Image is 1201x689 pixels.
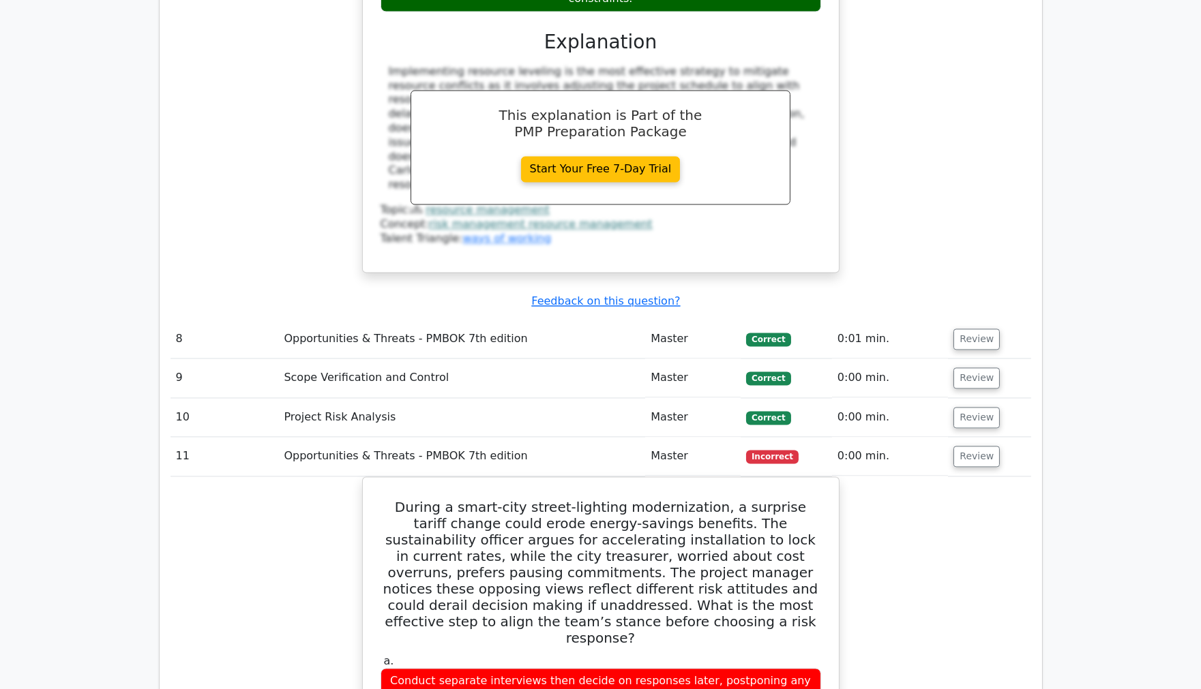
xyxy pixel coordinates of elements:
td: 0:00 min. [832,437,949,476]
td: Project Risk Analysis [278,398,645,437]
a: resource management [426,203,549,216]
span: Correct [746,333,790,346]
td: 0:00 min. [832,398,949,437]
td: 10 [170,398,279,437]
div: Topic: [381,203,821,217]
span: a. [384,654,394,667]
td: Scope Verification and Control [278,358,645,397]
button: Review [953,407,1000,428]
td: 11 [170,437,279,476]
span: Correct [746,411,790,425]
td: 8 [170,320,279,358]
td: 9 [170,358,279,397]
td: Master [645,437,741,476]
button: Review [953,328,1000,350]
div: Talent Triangle: [381,203,821,245]
button: Review [953,367,1000,388]
div: Implementing resource leveling is the most effective strategy to mitigate resource conflicts as i... [389,65,813,192]
button: Review [953,446,1000,467]
td: 0:00 min. [832,358,949,397]
td: Master [645,320,741,358]
a: risk management resource management [429,217,652,230]
span: Correct [746,371,790,385]
a: ways of working [462,232,551,245]
td: Opportunities & Threats - PMBOK 7th edition [278,320,645,358]
h3: Explanation [389,31,813,54]
a: Start Your Free 7-Day Trial [521,156,681,182]
td: Master [645,358,741,397]
td: 0:01 min. [832,320,949,358]
td: Opportunities & Threats - PMBOK 7th edition [278,437,645,476]
a: Feedback on this question? [531,294,680,307]
span: Incorrect [746,450,799,463]
div: Concept: [381,217,821,232]
td: Master [645,398,741,437]
h5: During a smart-city street-lighting modernization, a surprise tariff change could erode energy-sa... [379,499,822,646]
